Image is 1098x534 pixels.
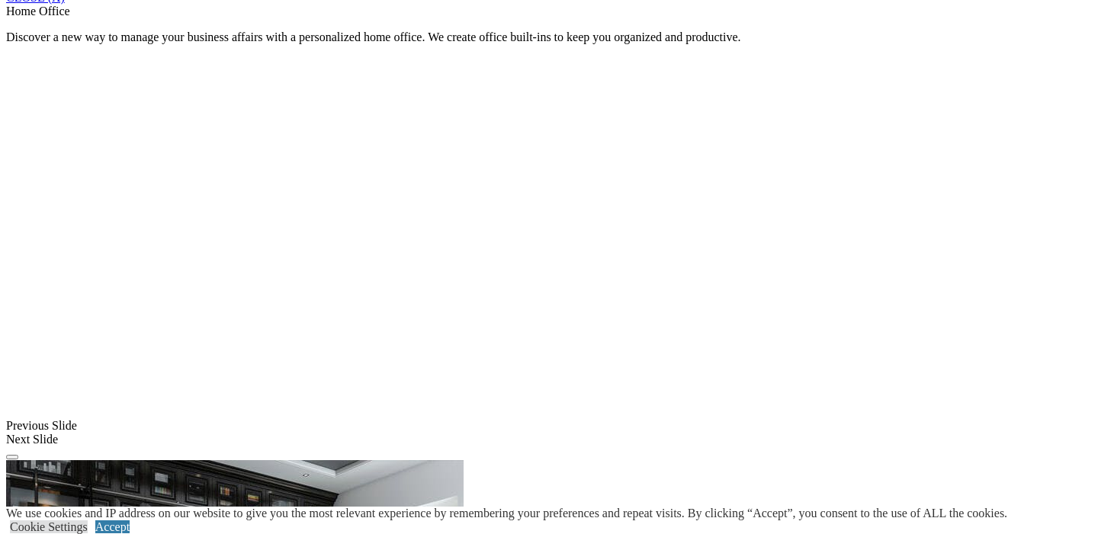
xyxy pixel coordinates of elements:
a: Accept [95,520,130,533]
div: Previous Slide [6,419,1092,433]
a: Cookie Settings [10,520,88,533]
span: Home Office [6,5,70,18]
p: Discover a new way to manage your business affairs with a personalized home office. We create off... [6,30,1092,44]
div: We use cookies and IP address on our website to give you the most relevant experience by remember... [6,507,1007,520]
button: Click here to pause slide show [6,455,18,459]
div: Next Slide [6,433,1092,446]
